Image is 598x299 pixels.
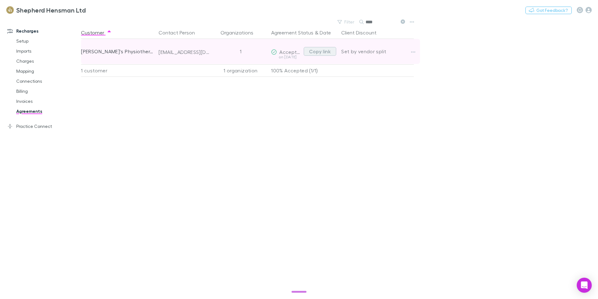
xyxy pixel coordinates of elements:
button: Client Discount [341,26,384,39]
button: Got Feedback? [525,7,572,14]
a: Setup [10,36,84,46]
div: Set by vendor split [341,39,414,64]
button: Contact Person [159,26,202,39]
a: Recharges [1,26,84,36]
div: [EMAIL_ADDRESS][DOMAIN_NAME] [159,49,210,55]
div: 1 organization [212,64,269,77]
a: Invoices [10,96,84,106]
h3: Shepherd Hensman Ltd [16,6,86,14]
button: Date [320,26,331,39]
button: Organizations [220,26,261,39]
button: Copy link [304,47,336,56]
a: Practice Connect [1,121,84,131]
span: Accepted [279,49,303,55]
a: Mapping [10,66,84,76]
button: Customer [81,26,112,39]
div: [PERSON_NAME]'s Physiotherapy Limited [81,39,154,64]
a: Agreements [10,106,84,116]
a: Charges [10,56,84,66]
p: 100% Accepted (1/1) [271,65,336,76]
button: Filter [334,18,358,26]
a: Connections [10,76,84,86]
button: Agreement Status [271,26,313,39]
div: on [DATE] [271,55,301,59]
div: 1 [212,39,269,64]
div: & [271,26,336,39]
div: 1 customer [81,64,156,77]
div: Open Intercom Messenger [577,278,592,293]
a: Billing [10,86,84,96]
a: Shepherd Hensman Ltd [3,3,89,18]
img: Shepherd Hensman Ltd's Logo [6,6,14,14]
a: Imports [10,46,84,56]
